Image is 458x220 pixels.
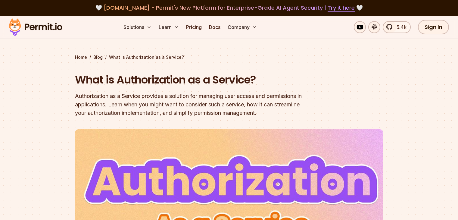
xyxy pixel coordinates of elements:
[184,21,204,33] a: Pricing
[104,4,355,11] span: [DOMAIN_NAME] - Permit's New Platform for Enterprise-Grade AI Agent Security |
[418,20,449,34] a: Sign In
[75,92,306,117] div: Authorization as a Service provides a solution for managing user access and permissions in applic...
[328,4,355,12] a: Try it here
[207,21,223,33] a: Docs
[6,17,65,37] img: Permit logo
[75,54,87,60] a: Home
[393,24,407,31] span: 5.4k
[75,54,383,60] div: / /
[383,21,411,33] a: 5.4k
[14,4,444,12] div: 🤍 🤍
[93,54,103,60] a: Blog
[121,21,154,33] button: Solutions
[225,21,259,33] button: Company
[156,21,181,33] button: Learn
[75,72,306,87] h1: What is Authorization as a Service?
